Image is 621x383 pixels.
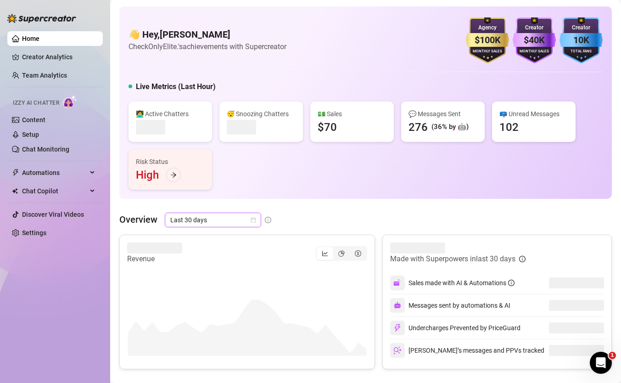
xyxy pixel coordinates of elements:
[318,109,386,119] div: 💵 Sales
[393,279,402,287] img: svg%3e
[63,95,77,108] img: AI Chatter
[466,49,509,55] div: Monthly Sales
[136,157,205,167] div: Risk Status
[408,278,515,288] div: Sales made with AI & Automations
[393,324,402,332] img: svg%3e
[609,352,616,359] span: 1
[22,131,39,138] a: Setup
[513,33,556,47] div: $40K
[513,49,556,55] div: Monthly Sales
[431,122,469,133] div: (36% by 🤖)
[12,188,18,194] img: Chat Copilot
[499,109,568,119] div: 📪 Unread Messages
[390,298,510,313] div: Messages sent by automations & AI
[22,165,87,180] span: Automations
[170,213,256,227] span: Last 30 days
[322,250,328,257] span: line-chart
[408,120,428,135] div: 276
[590,352,612,374] iframe: Intercom live chat
[170,172,177,178] span: arrow-right
[129,41,286,52] article: Check OnlyElite.'s achievements with Supercreator
[466,17,509,63] img: gold-badge-CigiZidd.svg
[390,343,544,358] div: [PERSON_NAME]’s messages and PPVs tracked
[318,120,337,135] div: $70
[22,35,39,42] a: Home
[136,81,216,92] h5: Live Metrics (Last Hour)
[251,217,256,223] span: calendar
[513,17,556,63] img: purple-badge-B9DA21FR.svg
[559,17,603,63] img: blue-badge-DgoSNQY1.svg
[7,14,76,23] img: logo-BBDzfeDw.svg
[508,280,515,286] span: info-circle
[466,33,509,47] div: $100K
[12,169,19,176] span: thunderbolt
[499,120,519,135] div: 102
[22,211,84,218] a: Discover Viral Videos
[559,33,603,47] div: 10K
[408,109,477,119] div: 💬 Messages Sent
[338,250,345,257] span: pie-chart
[22,116,45,124] a: Content
[119,213,157,226] article: Overview
[136,109,205,119] div: 👩‍💻 Active Chatters
[227,109,296,119] div: 😴 Snoozing Chatters
[559,23,603,32] div: Creator
[393,346,402,355] img: svg%3e
[13,99,59,107] span: Izzy AI Chatter
[466,23,509,32] div: Agency
[390,253,515,265] article: Made with Superpowers in last 30 days
[390,321,520,335] div: Undercharges Prevented by PriceGuard
[355,250,361,257] span: dollar-circle
[22,146,69,153] a: Chat Monitoring
[265,217,271,223] span: info-circle
[519,256,526,262] span: info-circle
[559,49,603,55] div: Total Fans
[22,72,67,79] a: Team Analytics
[129,28,286,41] h4: 👋 Hey, [PERSON_NAME]
[22,184,87,198] span: Chat Copilot
[22,50,95,64] a: Creator Analytics
[127,253,182,265] article: Revenue
[394,302,401,309] img: svg%3e
[513,23,556,32] div: Creator
[22,229,46,237] a: Settings
[316,246,367,261] div: segmented control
